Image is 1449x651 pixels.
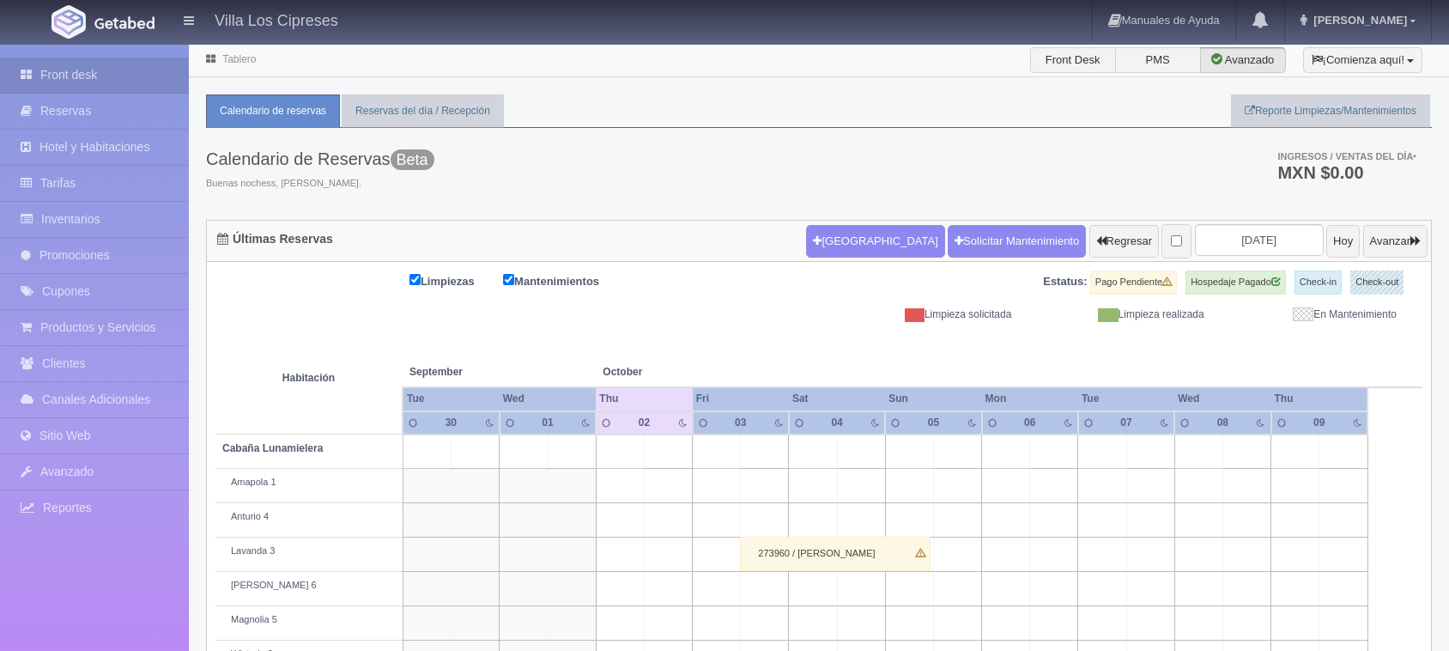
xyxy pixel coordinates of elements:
[806,225,944,258] button: [GEOGRAPHIC_DATA]
[1174,387,1270,411] th: Wed
[832,307,1024,322] div: Limpieza solicitada
[52,5,86,39] img: Getabed
[1089,225,1159,258] button: Regresar
[222,476,396,490] div: Amapola 1
[1208,416,1237,430] div: 08
[206,149,434,168] h3: Calendario de Reservas
[1030,47,1116,73] label: Front Desk
[919,416,948,430] div: 05
[726,416,755,430] div: 03
[1277,151,1416,161] span: Ingresos / Ventas del día
[822,416,852,430] div: 04
[409,271,500,290] label: Limpiezas
[1350,271,1404,295] label: Check-out
[1231,94,1430,128] a: Reporte Limpiezas/Mantenimientos
[409,365,589,380] span: September
[1078,387,1174,411] th: Tue
[1115,47,1201,73] label: PMS
[1271,387,1368,411] th: Thu
[603,365,782,380] span: October
[222,545,396,558] div: Lavanda 3
[1090,271,1177,295] label: Pago Pendiente
[1200,47,1286,73] label: Avanzado
[1309,14,1407,27] span: [PERSON_NAME]
[1024,307,1216,322] div: Limpieza realizada
[282,372,335,384] strong: Habitación
[1303,47,1422,73] button: ¡Comienza aquí!
[222,613,396,627] div: Magnolia 5
[222,510,396,524] div: Anturio 4
[215,9,338,30] h4: Villa Los Cipreses
[533,416,562,430] div: 01
[596,387,692,411] th: Thu
[693,387,789,411] th: Fri
[222,53,256,65] a: Tablero
[222,442,323,454] b: Cabaña Lunamielera
[391,149,434,170] span: Beta
[1112,416,1141,430] div: 07
[1363,225,1428,258] button: Avanzar
[982,387,1078,411] th: Mon
[342,94,504,128] a: Reservas del día / Recepción
[740,537,931,571] div: 273960 / [PERSON_NAME]
[206,177,434,191] span: Buenas nochess, [PERSON_NAME].
[885,387,981,411] th: Sun
[500,387,597,411] th: Wed
[1016,416,1045,430] div: 06
[629,416,658,430] div: 02
[1326,225,1360,258] button: Hoy
[1217,307,1410,322] div: En Mantenimiento
[1305,416,1334,430] div: 09
[222,579,396,593] div: [PERSON_NAME] 6
[94,16,155,29] img: Getabed
[948,225,1086,258] a: Solicitar Mantenimiento
[1043,274,1087,290] label: Estatus:
[1294,271,1342,295] label: Check-in
[503,274,514,285] input: Mantenimientos
[409,274,421,285] input: Limpiezas
[206,94,340,128] a: Calendario de reservas
[217,233,333,246] h4: Últimas Reservas
[403,387,500,411] th: Tue
[436,416,465,430] div: 30
[789,387,885,411] th: Sat
[1277,164,1416,181] h3: MXN $0.00
[503,271,625,290] label: Mantenimientos
[1185,271,1286,295] label: Hospedaje Pagado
